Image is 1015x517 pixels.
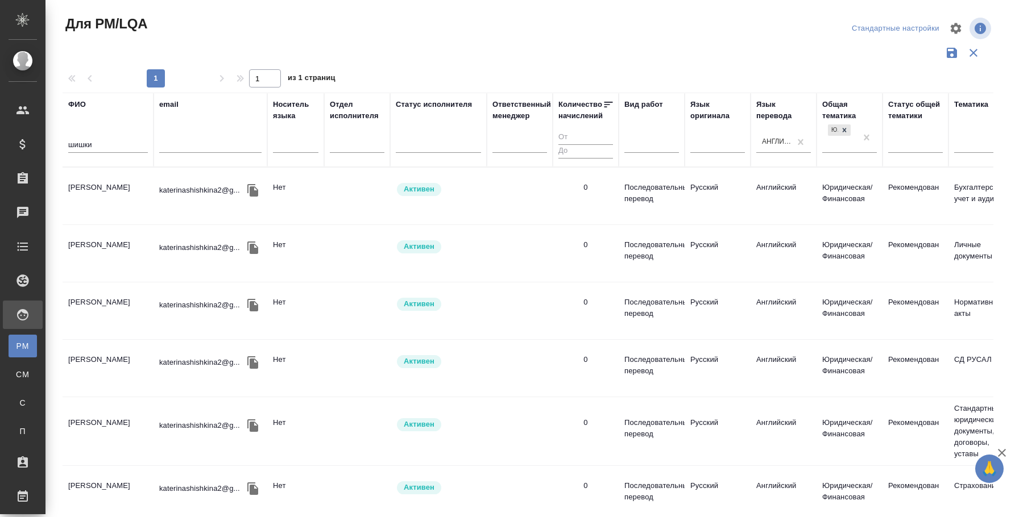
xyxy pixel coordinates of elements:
td: Рекомендован [883,474,948,514]
td: Нет [267,176,324,216]
td: Английский [751,411,817,451]
div: Общая тематика [822,99,877,122]
td: [PERSON_NAME] [63,348,154,388]
td: СД РУСАЛ [948,348,1014,388]
td: Нет [267,411,324,451]
p: katerinashishkina2@g... [159,242,240,253]
td: Последовательный перевод [619,348,685,388]
td: Последовательный перевод [619,291,685,331]
button: Скопировать [245,297,262,314]
div: 0 [583,480,587,491]
td: Последовательный перевод [619,234,685,273]
input: До [558,144,613,159]
div: 0 [583,417,587,428]
button: Скопировать [245,480,262,497]
p: Активен [404,419,434,430]
td: Юридическая/Финансовая [817,348,883,388]
div: ФИО [68,99,86,110]
p: Активен [404,298,434,310]
td: Русский [685,474,751,514]
div: Юридическая/Финансовая [828,124,838,136]
td: Нет [267,234,324,273]
button: Скопировать [245,354,262,371]
td: Рекомендован [883,291,948,331]
div: Английский [762,137,792,147]
p: katerinashishkina2@g... [159,483,240,494]
td: Английский [751,348,817,388]
td: [PERSON_NAME] [63,411,154,451]
td: [PERSON_NAME] [63,291,154,331]
td: Последовательный перевод [619,474,685,514]
div: Тематика [954,99,988,110]
td: Стандартные юридические документы, договоры, уставы [948,397,1014,465]
input: От [558,131,613,145]
p: Активен [404,482,434,493]
td: Английский [751,234,817,273]
p: katerinashishkina2@g... [159,299,240,311]
td: Русский [685,291,751,331]
div: Отдел исполнителя [330,99,384,122]
td: Последовательный перевод [619,176,685,216]
span: Для PM/LQA [63,15,147,33]
div: split button [849,20,942,37]
a: CM [9,363,37,386]
td: Последовательный перевод [619,411,685,451]
div: Рядовой исполнитель: назначай с учетом рейтинга [396,297,481,312]
p: Активен [404,356,434,367]
p: katerinashishkina2@g... [159,185,240,196]
div: Рядовой исполнитель: назначай с учетом рейтинга [396,417,481,432]
td: [PERSON_NAME] [63,234,154,273]
td: Английский [751,291,817,331]
div: Вид работ [624,99,663,110]
a: PM [9,335,37,357]
td: Бухгалтерский учет и аудит [948,176,1014,216]
span: PM [14,340,31,352]
p: katerinashishkina2@g... [159,357,240,368]
td: Русский [685,234,751,273]
button: Скопировать [245,182,262,199]
div: Рядовой исполнитель: назначай с учетом рейтинга [396,480,481,495]
td: Юридическая/Финансовая [817,234,883,273]
span: CM [14,369,31,380]
p: katerinashishkina2@g... [159,420,240,431]
a: С [9,391,37,414]
td: Русский [685,348,751,388]
span: из 1 страниц [288,71,335,87]
button: Сбросить фильтры [963,42,984,64]
div: Ответственный менеджер [492,99,551,122]
td: Юридическая/Финансовая [817,411,883,451]
a: П [9,420,37,443]
td: Английский [751,474,817,514]
div: Количество начислений [558,99,603,122]
div: Язык перевода [756,99,811,122]
td: [PERSON_NAME] [63,474,154,514]
div: Язык оригинала [690,99,745,122]
button: Сохранить фильтры [941,42,963,64]
td: Русский [685,176,751,216]
div: Рядовой исполнитель: назначай с учетом рейтинга [396,354,481,369]
div: 0 [583,239,587,251]
div: Статус исполнителя [396,99,472,110]
div: 0 [583,354,587,365]
td: [PERSON_NAME] [63,176,154,216]
td: Рекомендован [883,348,948,388]
span: 🙏 [980,457,999,481]
td: Английский [751,176,817,216]
p: Активен [404,184,434,195]
td: Страхование [948,474,1014,514]
button: 🙏 [975,455,1004,483]
span: С [14,397,31,408]
td: Юридическая/Финансовая [817,176,883,216]
span: П [14,426,31,437]
div: Статус общей тематики [888,99,943,122]
div: Юридическая/Финансовая [827,123,852,137]
div: Рядовой исполнитель: назначай с учетом рейтинга [396,182,481,197]
td: Русский [685,411,751,451]
div: 0 [583,182,587,193]
td: Юридическая/Финансовая [817,474,883,514]
div: Носитель языка [273,99,318,122]
td: Нет [267,348,324,388]
td: Нормативные акты [948,291,1014,331]
td: Рекомендован [883,411,948,451]
div: 0 [583,297,587,308]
